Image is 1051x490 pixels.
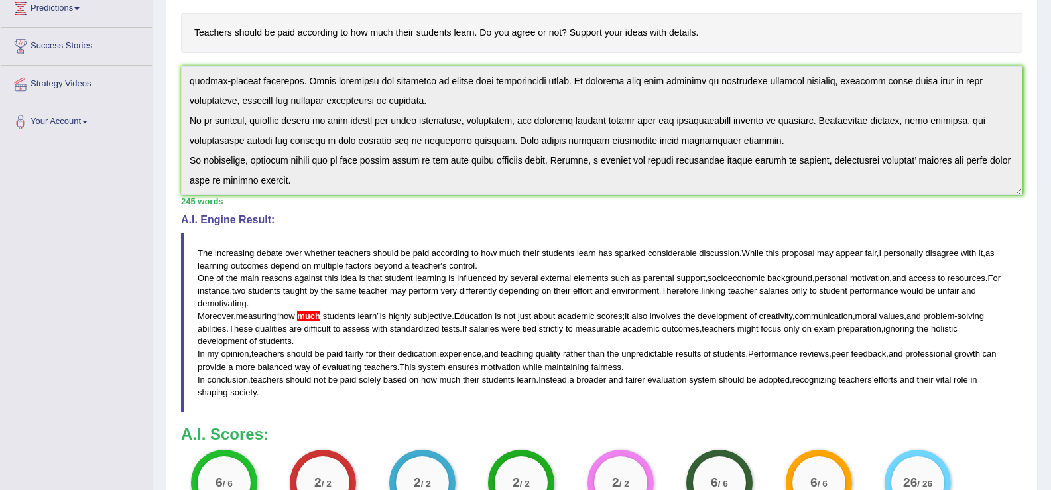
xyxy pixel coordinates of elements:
span: focus [761,324,781,334]
span: of [704,349,711,359]
span: and [906,311,921,321]
span: conclusion [207,375,247,385]
span: be [747,375,756,385]
a: Your Account [1,103,152,137]
span: creativity [759,311,792,321]
span: their [379,349,395,359]
span: their [916,375,933,385]
span: While [742,248,764,258]
span: how [481,248,497,258]
h4: Teachers should be paid according to how much their students learn. Do you agree or not? Support ... [181,13,1022,53]
span: measuring [236,311,277,321]
span: One [198,273,214,283]
span: be [328,375,338,385]
span: students [482,375,515,385]
span: for [366,349,376,359]
small: / 2 [619,479,629,489]
span: students [248,286,280,296]
span: subjective [413,311,452,321]
span: main [240,273,259,283]
span: with [372,324,387,334]
span: to [471,248,479,258]
span: should [373,248,399,258]
span: unfair [938,286,959,296]
span: this [766,248,779,258]
span: standardized [390,324,439,334]
span: of [249,336,257,346]
b: A.I. Scores: [181,425,269,443]
span: vital [936,375,951,385]
span: academic [558,311,595,321]
span: than [588,349,605,359]
span: resources [948,273,985,283]
span: moral [855,311,877,321]
span: Instead [538,375,567,385]
span: peer [832,349,849,359]
span: dedication [398,349,437,359]
big: 2 [612,475,619,490]
span: much [439,375,460,385]
span: qualities [255,324,287,334]
span: For [987,273,1001,283]
span: highly [389,311,411,321]
span: as [985,248,995,258]
span: appear [835,248,862,258]
span: elements [574,273,609,283]
big: 26 [903,475,917,490]
span: rather [563,349,586,359]
span: proposal [782,248,815,258]
span: growth [954,349,980,359]
span: idea [340,273,357,283]
span: personally [884,248,923,258]
span: communication [795,311,853,321]
span: differently [460,286,497,296]
span: Moreover [198,311,233,321]
span: The [198,248,212,258]
span: the [683,311,695,321]
span: holistic [931,324,958,334]
span: sparked [615,248,645,258]
span: assess [343,324,369,334]
span: motivation [481,362,520,372]
span: only [784,324,800,334]
span: Use “many” with countable plural nouns like ‘students’. (did you mean: many) [297,311,320,321]
span: adopted [759,375,790,385]
span: feedback [851,349,886,359]
span: provide [198,362,226,372]
span: If [462,324,467,334]
span: control [449,261,475,271]
big: 6 [216,475,223,490]
span: should [287,349,312,359]
big: 6 [711,475,718,490]
span: teachers [364,362,397,372]
span: fairer [625,375,645,385]
span: experience [439,349,481,359]
span: learn [577,248,596,258]
span: by [309,286,318,296]
span: role [954,375,968,385]
span: perform [408,286,438,296]
span: increasing [215,248,254,258]
span: Performance [748,349,797,359]
span: the [321,286,333,296]
span: not [314,375,326,385]
span: a [569,375,574,385]
span: values [879,311,904,321]
span: disagree [926,248,959,258]
span: two [232,286,245,296]
span: linking [701,286,725,296]
small: / 6 [718,479,728,489]
span: environment [611,286,659,296]
span: is [448,273,454,283]
span: broader [576,375,606,385]
span: preparation [837,324,881,334]
span: would [900,286,923,296]
span: beyond [374,261,402,271]
span: effort [573,286,592,296]
span: opinion [221,349,249,359]
span: is [495,311,501,321]
span: over [285,248,302,258]
span: measurable [575,324,620,334]
span: This [399,362,416,372]
span: whether [304,248,335,258]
